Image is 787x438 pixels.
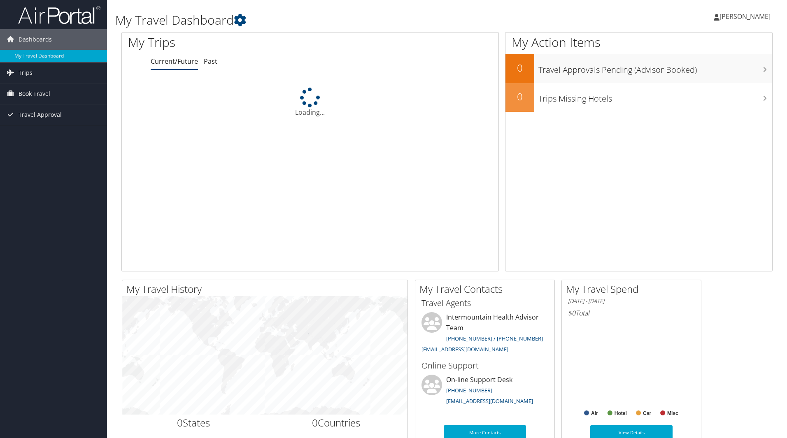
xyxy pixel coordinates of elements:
span: Dashboards [19,29,52,50]
h2: 0 [505,90,534,104]
a: 0Trips Missing Hotels [505,83,772,112]
text: Misc [667,410,678,416]
span: Travel Approval [19,104,62,125]
h3: Online Support [421,360,548,371]
text: Hotel [615,410,627,416]
h1: My Action Items [505,34,772,51]
text: Car [643,410,651,416]
a: [EMAIL_ADDRESS][DOMAIN_NAME] [421,345,508,353]
li: Intermountain Health Advisor Team [417,312,552,356]
span: 0 [312,416,318,429]
img: airportal-logo.png [18,5,100,25]
h2: My Travel History [126,282,407,296]
span: Book Travel [19,83,50,104]
a: [EMAIL_ADDRESS][DOMAIN_NAME] [446,397,533,405]
h6: Total [568,308,695,317]
h3: Travel Approvals Pending (Advisor Booked) [538,60,772,76]
h2: My Travel Contacts [419,282,554,296]
h2: Countries [271,416,402,430]
span: 0 [177,416,183,429]
a: 0Travel Approvals Pending (Advisor Booked) [505,54,772,83]
a: [PERSON_NAME] [714,4,779,29]
h1: My Trips [128,34,335,51]
a: Past [204,57,217,66]
h2: States [128,416,259,430]
span: $0 [568,308,575,317]
h6: [DATE] - [DATE] [568,297,695,305]
a: [PHONE_NUMBER] / [PHONE_NUMBER] [446,335,543,342]
h1: My Travel Dashboard [115,12,558,29]
h2: 0 [505,61,534,75]
span: Trips [19,63,33,83]
li: On-line Support Desk [417,375,552,408]
span: [PERSON_NAME] [719,12,771,21]
h2: My Travel Spend [566,282,701,296]
h3: Trips Missing Hotels [538,89,772,104]
a: [PHONE_NUMBER] [446,387,492,394]
a: Current/Future [151,57,198,66]
div: Loading... [122,88,498,117]
h3: Travel Agents [421,297,548,309]
text: Air [591,410,598,416]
